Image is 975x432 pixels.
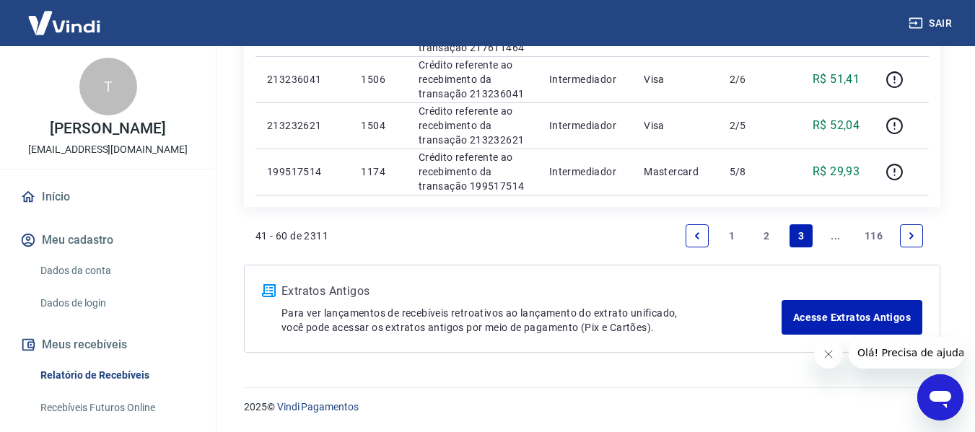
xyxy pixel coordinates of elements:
p: 41 - 60 de 2311 [255,229,328,243]
p: Para ver lançamentos de recebíveis retroativos ao lançamento do extrato unificado, você pode aces... [281,306,782,335]
p: Intermediador [549,118,621,133]
p: 2/5 [730,118,772,133]
a: Recebíveis Futuros Online [35,393,198,423]
a: Início [17,181,198,213]
p: 1174 [361,164,395,179]
p: 5/8 [730,164,772,179]
p: 1506 [361,72,395,87]
p: Intermediador [549,72,621,87]
iframe: Fechar mensagem [814,340,843,369]
p: [PERSON_NAME] [50,121,165,136]
ul: Pagination [680,219,929,253]
span: Olá! Precisa de ajuda? [9,10,121,22]
p: 213236041 [267,72,338,87]
a: Page 2 [755,224,778,247]
p: 213232621 [267,118,338,133]
p: Crédito referente ao recebimento da transação 199517514 [419,150,526,193]
p: Intermediador [549,164,621,179]
iframe: Botão para abrir a janela de mensagens [917,374,963,420]
a: Dados da conta [35,256,198,286]
p: 2/6 [730,72,772,87]
a: Page 116 [859,224,888,247]
a: Relatório de Recebíveis [35,361,198,390]
button: Meu cadastro [17,224,198,256]
button: Meus recebíveis [17,329,198,361]
p: [EMAIL_ADDRESS][DOMAIN_NAME] [28,142,188,157]
p: Crédito referente ao recebimento da transação 213236041 [419,58,526,101]
a: Jump forward [824,224,847,247]
p: 1504 [361,118,395,133]
a: Next page [900,224,923,247]
p: 199517514 [267,164,338,179]
div: T [79,58,137,115]
a: Previous page [686,224,709,247]
img: Vindi [17,1,111,45]
p: 2025 © [244,400,940,415]
a: Vindi Pagamentos [277,401,359,413]
p: Mastercard [644,164,706,179]
img: ícone [262,284,276,297]
p: Visa [644,118,706,133]
p: R$ 29,93 [813,163,860,180]
a: Page 1 [720,224,743,247]
a: Dados de login [35,288,198,318]
p: R$ 52,04 [813,117,860,134]
p: Visa [644,72,706,87]
p: Extratos Antigos [281,283,782,300]
a: Acesse Extratos Antigos [782,300,922,335]
p: R$ 51,41 [813,71,860,88]
p: Crédito referente ao recebimento da transação 213232621 [419,104,526,147]
iframe: Mensagem da empresa [849,337,963,369]
a: Page 3 is your current page [790,224,813,247]
button: Sair [906,10,958,37]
